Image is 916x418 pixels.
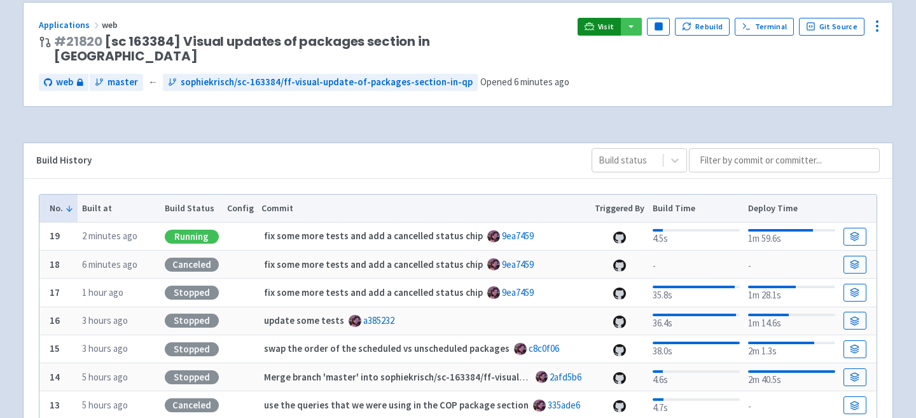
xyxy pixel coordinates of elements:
[264,314,344,326] strong: update some tests
[502,286,534,298] a: 9ea7459
[50,258,60,270] b: 18
[264,371,672,383] strong: Merge branch 'master' into sophiekrisch/sc-163384/ff-visual-update-of-packages-section-in-qp
[843,256,866,274] a: Build Details
[82,399,128,411] time: 5 hours ago
[50,314,60,326] b: 16
[102,19,120,31] span: web
[264,399,529,411] strong: use the queries that we were using in the COP package section
[480,76,569,88] span: Opened
[735,18,794,36] a: Terminal
[82,286,123,298] time: 1 hour ago
[223,195,258,223] th: Config
[50,371,60,383] b: 14
[163,74,478,91] a: sophiekrisch/sc-163384/ff-visual-update-of-packages-section-in-qp
[591,195,649,223] th: Triggered By
[502,230,534,242] a: 9ea7459
[653,396,740,415] div: 4.7s
[39,19,102,31] a: Applications
[748,226,835,246] div: 1m 59.6s
[50,230,60,242] b: 19
[82,258,137,270] time: 6 minutes ago
[165,370,219,384] div: Stopped
[56,75,73,90] span: web
[36,153,571,168] div: Build History
[748,311,835,331] div: 1m 14.6s
[548,399,580,411] a: 335ade6
[502,258,534,270] a: 9ea7459
[54,32,102,50] a: #21820
[165,342,219,356] div: Stopped
[165,286,219,300] div: Stopped
[647,18,670,36] button: Pause
[744,195,839,223] th: Deploy Time
[264,230,483,242] strong: fix some more tests and add a cancelled status chip
[363,314,394,326] a: a385232
[675,18,730,36] button: Rebuild
[843,396,866,414] a: Build Details
[108,75,138,90] span: master
[39,74,88,91] a: web
[843,312,866,330] a: Build Details
[748,283,835,303] div: 1m 28.1s
[529,342,559,354] a: c8c0f06
[165,398,219,412] div: Canceled
[843,368,866,386] a: Build Details
[50,342,60,354] b: 15
[843,340,866,358] a: Build Details
[258,195,591,223] th: Commit
[82,230,137,242] time: 2 minutes ago
[748,397,835,414] div: -
[653,368,740,387] div: 4.6s
[181,75,473,90] span: sophiekrisch/sc-163384/ff-visual-update-of-packages-section-in-qp
[50,286,60,298] b: 17
[82,342,128,354] time: 3 hours ago
[578,18,621,36] a: Visit
[82,371,128,383] time: 5 hours ago
[264,342,510,354] strong: swap the order of the scheduled vs unscheduled packages
[653,311,740,331] div: 36.4s
[748,339,835,359] div: 2m 1.3s
[78,195,160,223] th: Built at
[689,148,880,172] input: Filter by commit or committer...
[843,284,866,302] a: Build Details
[160,195,223,223] th: Build Status
[748,368,835,387] div: 2m 40.5s
[148,75,158,90] span: ←
[653,283,740,303] div: 35.8s
[264,258,483,270] strong: fix some more tests and add a cancelled status chip
[165,230,219,244] div: Running
[165,258,219,272] div: Canceled
[653,339,740,359] div: 38.0s
[550,371,581,383] a: 2afd5b6
[90,74,143,91] a: master
[598,22,614,32] span: Visit
[54,34,567,64] span: [sc 163384] Visual updates of packages section in [GEOGRAPHIC_DATA]
[653,226,740,246] div: 4.5s
[514,76,569,88] time: 6 minutes ago
[748,256,835,274] div: -
[165,314,219,328] div: Stopped
[843,228,866,246] a: Build Details
[799,18,864,36] a: Git Source
[648,195,744,223] th: Build Time
[82,314,128,326] time: 3 hours ago
[264,286,483,298] strong: fix some more tests and add a cancelled status chip
[653,256,740,274] div: -
[50,202,74,215] button: No.
[50,399,60,411] b: 13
